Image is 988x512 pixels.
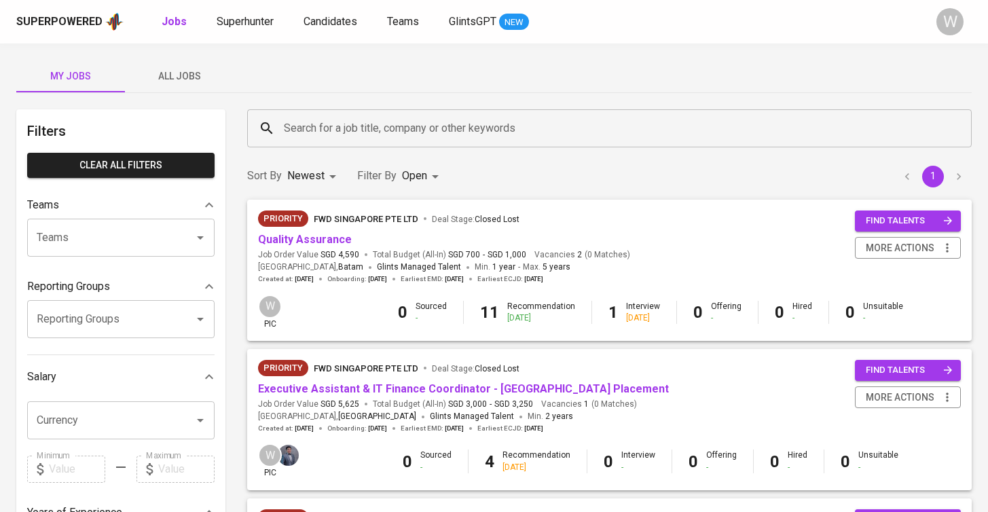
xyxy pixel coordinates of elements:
span: SGD 1,000 [488,249,526,261]
button: Open [191,228,210,247]
span: Candidates [304,15,357,28]
span: [DATE] [445,424,464,433]
div: Recommendation [507,301,575,324]
span: Deal Stage : [432,364,519,373]
span: [GEOGRAPHIC_DATA] , [258,261,363,274]
b: 0 [845,303,855,322]
p: Teams [27,197,59,213]
span: [DATE] [368,424,387,433]
a: Executive Assistant & IT Finance Coordinator - [GEOGRAPHIC_DATA] Placement [258,382,669,395]
span: - [518,261,520,274]
img: jhon@glints.com [278,445,299,466]
input: Value [158,456,215,483]
p: Newest [287,168,325,184]
b: 0 [775,303,784,322]
span: SGD 3,250 [494,399,533,410]
span: Teams [387,15,419,28]
span: Priority [258,212,308,225]
span: Glints Managed Talent [430,412,514,421]
div: New Job received from Demand Team [258,211,308,227]
a: Candidates [304,14,360,31]
div: Unsuitable [858,450,898,473]
span: 5 years [543,262,570,272]
span: [DATE] [524,274,543,284]
span: Closed Lost [475,215,519,224]
nav: pagination navigation [894,166,972,187]
span: Superhunter [217,15,274,28]
div: W [936,8,964,35]
div: Open [402,164,443,189]
input: Value [49,456,105,483]
span: FWD Singapore Pte Ltd [314,214,418,224]
div: pic [258,443,282,479]
div: Sourced [416,301,447,324]
span: Job Order Value [258,249,359,261]
div: W [258,443,282,467]
span: Min. [528,412,573,421]
b: 0 [403,452,412,471]
b: 0 [604,452,613,471]
div: Newest [287,164,341,189]
button: Clear All filters [27,153,215,178]
b: 0 [693,303,703,322]
span: - [490,399,492,410]
b: 0 [689,452,698,471]
span: Clear All filters [38,157,204,174]
div: Hired [792,301,812,324]
div: - [420,462,452,473]
button: more actions [855,386,961,409]
span: SGD 5,625 [321,399,359,410]
span: SGD 700 [448,249,480,261]
div: - [711,312,742,324]
p: Filter By [357,168,397,184]
div: pic [258,295,282,330]
div: W [258,295,282,318]
div: [DATE] [502,462,570,473]
span: Onboarding : [327,274,387,284]
a: Teams [387,14,422,31]
span: 1 year [492,262,515,272]
span: Onboarding : [327,424,387,433]
div: - [621,462,655,473]
div: Sourced [420,450,452,473]
span: Total Budget (All-In) [373,399,533,410]
img: app logo [105,12,124,32]
span: Open [402,169,427,182]
span: Max. [523,262,570,272]
b: 1 [608,303,618,322]
button: page 1 [922,166,944,187]
span: All Jobs [133,68,225,85]
div: - [706,462,737,473]
h6: Filters [27,120,215,142]
span: [DATE] [295,274,314,284]
b: 0 [398,303,407,322]
span: more actions [866,389,934,406]
span: GlintsGPT [449,15,496,28]
span: [DATE] [524,424,543,433]
span: [DATE] [445,274,464,284]
span: [DATE] [295,424,314,433]
div: Offering [706,450,737,473]
p: Reporting Groups [27,278,110,295]
div: New Job received from Demand Team [258,360,308,376]
a: Jobs [162,14,189,31]
span: Glints Managed Talent [377,262,461,272]
span: [DATE] [368,274,387,284]
span: Earliest EMD : [401,274,464,284]
button: more actions [855,237,961,259]
span: SGD 3,000 [448,399,487,410]
div: - [792,312,812,324]
div: Teams [27,191,215,219]
span: My Jobs [24,68,117,85]
b: 4 [485,452,494,471]
span: more actions [866,240,934,257]
b: Jobs [162,15,187,28]
div: Unsuitable [863,301,903,324]
span: 1 [582,399,589,410]
span: Created at : [258,424,314,433]
span: FWD Singapore Pte Ltd [314,363,418,373]
span: 2 years [545,412,573,421]
span: find talents [866,213,953,229]
span: - [483,249,485,261]
b: 11 [480,303,499,322]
